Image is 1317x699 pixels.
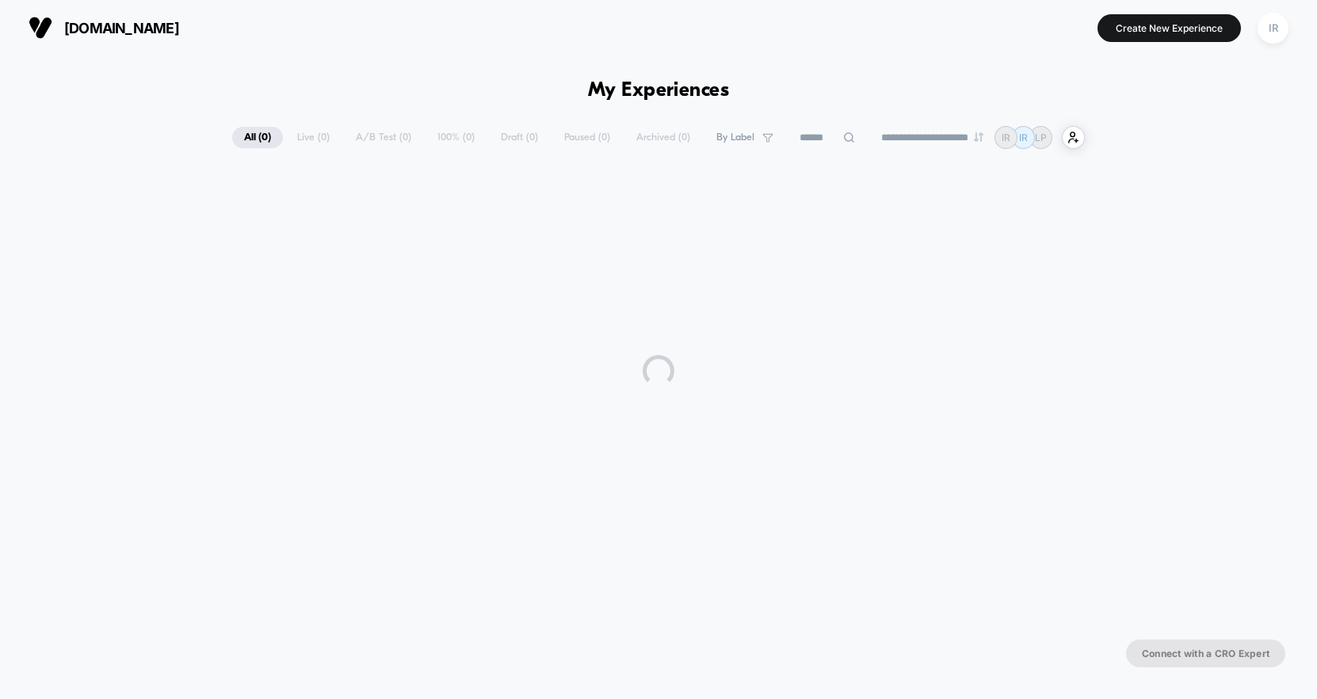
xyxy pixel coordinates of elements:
[29,16,52,40] img: Visually logo
[64,20,179,36] span: [DOMAIN_NAME]
[1253,12,1293,44] button: IR
[588,79,730,102] h1: My Experiences
[24,15,184,40] button: [DOMAIN_NAME]
[1258,13,1288,44] div: IR
[1097,14,1241,42] button: Create New Experience
[1126,640,1285,667] button: Connect with a CRO Expert
[974,132,983,142] img: end
[716,132,754,143] span: By Label
[1035,132,1047,143] p: LP
[1019,132,1028,143] p: IR
[232,127,283,148] span: All ( 0 )
[1002,132,1010,143] p: IR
